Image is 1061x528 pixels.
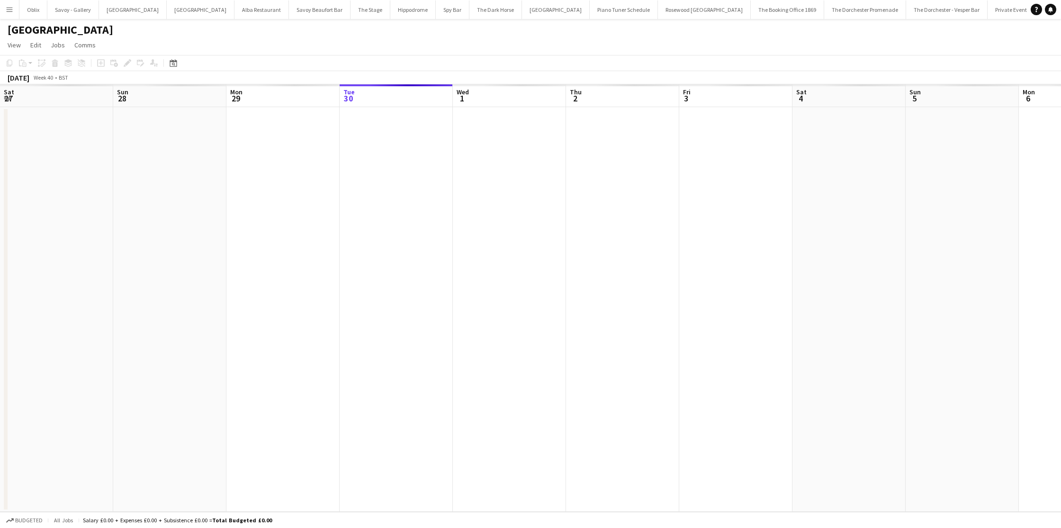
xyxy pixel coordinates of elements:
[2,93,14,104] span: 27
[455,93,469,104] span: 1
[908,93,921,104] span: 5
[469,0,522,19] button: The Dark Horse
[351,0,390,19] button: The Stage
[74,41,96,49] span: Comms
[824,0,906,19] button: The Dorchester Promenade
[51,41,65,49] span: Jobs
[8,23,113,37] h1: [GEOGRAPHIC_DATA]
[5,515,44,526] button: Budgeted
[570,88,582,96] span: Thu
[99,0,167,19] button: [GEOGRAPHIC_DATA]
[795,93,807,104] span: 4
[751,0,824,19] button: The Booking Office 1869
[47,39,69,51] a: Jobs
[15,517,43,524] span: Budgeted
[4,88,14,96] span: Sat
[8,41,21,49] span: View
[436,0,469,19] button: Spy Bar
[522,0,590,19] button: [GEOGRAPHIC_DATA]
[1021,93,1035,104] span: 6
[343,88,355,96] span: Tue
[796,88,807,96] span: Sat
[52,517,75,524] span: All jobs
[4,39,25,51] a: View
[83,517,272,524] div: Salary £0.00 + Expenses £0.00 + Subsistence £0.00 =
[909,88,921,96] span: Sun
[167,0,234,19] button: [GEOGRAPHIC_DATA]
[906,0,988,19] button: The Dorchester - Vesper Bar
[19,0,47,19] button: Oblix
[71,39,99,51] a: Comms
[682,93,691,104] span: 3
[988,0,1037,19] button: Private Events
[1023,88,1035,96] span: Mon
[683,88,691,96] span: Fri
[30,41,41,49] span: Edit
[568,93,582,104] span: 2
[390,0,436,19] button: Hippodrome
[59,74,68,81] div: BST
[230,88,243,96] span: Mon
[116,93,128,104] span: 28
[342,93,355,104] span: 30
[234,0,289,19] button: Alba Restaurant
[229,93,243,104] span: 29
[31,74,55,81] span: Week 40
[117,88,128,96] span: Sun
[658,0,751,19] button: Rosewood [GEOGRAPHIC_DATA]
[8,73,29,82] div: [DATE]
[212,517,272,524] span: Total Budgeted £0.00
[590,0,658,19] button: Piano Tuner Schedule
[47,0,99,19] button: Savoy - Gallery
[457,88,469,96] span: Wed
[27,39,45,51] a: Edit
[289,0,351,19] button: Savoy Beaufort Bar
